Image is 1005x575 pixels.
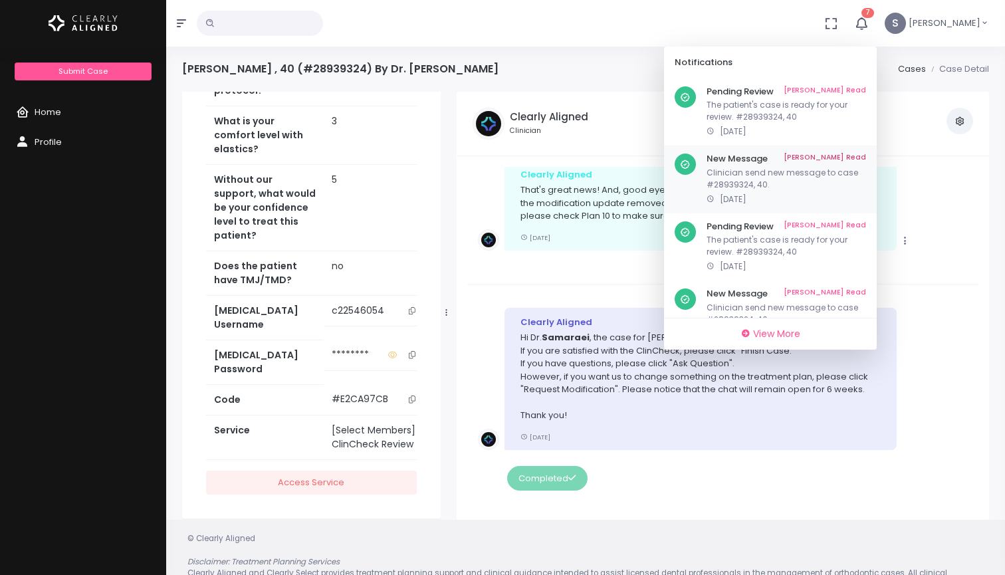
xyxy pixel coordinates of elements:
[784,86,866,97] a: [PERSON_NAME] Read
[664,47,877,350] div: 7
[324,106,429,164] td: 3
[182,62,499,75] h4: [PERSON_NAME] , 40 (#28939324) By Dr. [PERSON_NAME]
[520,168,881,181] div: Clearly Aligned
[324,296,429,326] td: c22546054
[520,331,881,422] p: Hi Dr. , the case for [PERSON_NAME] is ready for your review. If you are satisfied with the ClinC...
[753,327,800,340] span: View More
[206,415,324,460] th: Service
[510,111,588,123] h5: Clearly Aligned
[324,384,429,415] td: #E2CA97CB
[885,13,906,34] span: S
[206,384,324,415] th: Code
[720,261,746,272] span: [DATE]
[664,78,877,146] a: Pending Review[PERSON_NAME] ReadThe patient's case is ready for your review. #28939324, 40[DATE]
[206,295,324,340] th: [MEDICAL_DATA] Username
[707,99,866,123] p: The patient's case is ready for your review. #28939324, 40
[206,340,324,384] th: [MEDICAL_DATA] Password
[664,281,877,348] a: New Message[PERSON_NAME] ReadClinician send new message to case #28939324, 40.
[664,78,877,318] div: scrollable content
[467,167,978,507] div: scrollable content
[707,154,866,164] h6: New Message
[206,164,324,251] th: Without our support, what would be your confidence level to treat this patient?
[520,316,881,329] div: Clearly Aligned
[206,471,417,495] a: Access Service
[675,57,850,68] h6: Notifications
[332,423,421,451] div: [Select Members] ClinCheck Review
[707,86,866,97] h6: Pending Review
[664,146,877,213] a: New Message[PERSON_NAME] ReadClinician send new message to case #28939324, 40.[DATE]
[520,183,881,223] p: That's great news! And, good eye to catch the attachment on 21. For some reason the modification ...
[324,251,429,295] td: no
[707,302,866,326] p: Clinician send new message to case #28939324, 40.
[720,126,746,137] span: [DATE]
[707,234,866,258] p: The patient's case is ready for your review. #28939324, 40
[784,288,866,299] a: [PERSON_NAME] Read
[926,62,989,76] li: Case Detail
[520,433,550,441] small: [DATE]
[35,106,61,118] span: Home
[861,8,874,18] span: 7
[784,154,866,164] a: [PERSON_NAME] Read
[909,17,980,30] span: [PERSON_NAME]
[58,66,108,76] span: Submit Case
[898,62,926,75] a: Cases
[15,62,151,80] a: Submit Case
[542,331,590,344] b: Samaraei
[206,106,324,164] th: What is your comfort level with elastics?
[664,213,877,281] a: Pending Review[PERSON_NAME] ReadThe patient's case is ready for your review. #28939324, 40[DATE]
[720,193,746,205] span: [DATE]
[510,126,588,136] small: Clinician
[669,324,871,344] a: View More
[206,251,324,295] th: Does the patient have TMJ/TMD?
[324,164,429,251] td: 5
[35,136,62,148] span: Profile
[707,221,866,232] h6: Pending Review
[520,233,550,242] small: [DATE]
[49,9,118,37] img: Logo Horizontal
[182,92,441,535] div: scrollable content
[707,167,866,191] p: Clinician send new message to case #28939324, 40.
[707,288,866,299] h6: New Message
[784,221,866,232] a: [PERSON_NAME] Read
[187,556,340,567] em: Disclaimer: Treatment Planning Services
